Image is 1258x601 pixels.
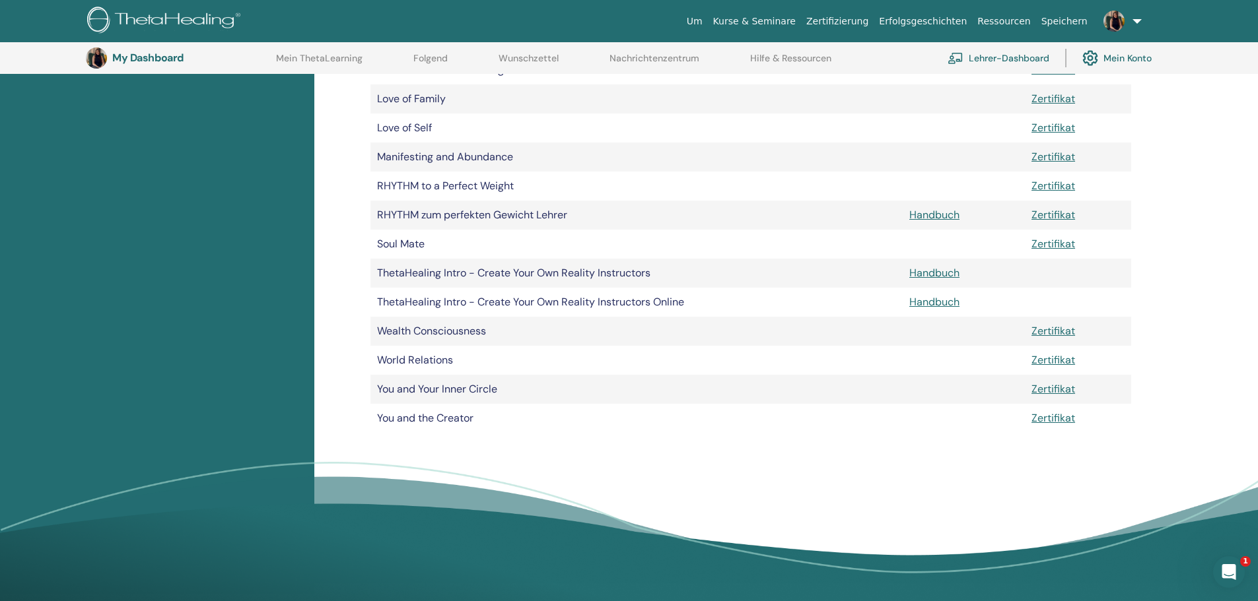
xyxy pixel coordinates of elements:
a: Handbuch [909,266,960,280]
td: Love of Family [370,84,903,113]
a: Zertifikat [1031,121,1075,135]
a: Zertifikat [1031,179,1075,193]
a: Zertifikat [1031,208,1075,222]
a: Wunschzettel [499,53,559,74]
td: Soul Mate [370,230,903,259]
td: Love of Self [370,113,903,142]
span: 1 [1240,556,1251,567]
td: Wealth Consciousness [370,317,903,346]
a: Speichern [1036,9,1093,34]
td: Manifesting and Abundance [370,142,903,172]
img: cog.svg [1082,47,1098,69]
h3: My Dashboard [112,51,244,64]
iframe: Intercom live chat [1213,556,1245,588]
img: default.jpg [86,47,107,69]
td: World Relations [370,346,903,375]
a: Zertifikat [1031,353,1075,367]
a: Handbuch [909,295,960,309]
a: Kurse & Seminare [708,9,801,34]
a: Zertifikat [1031,411,1075,425]
a: Mein ThetaLearning [276,53,363,74]
a: Um [681,9,708,34]
a: Lehrer-Dashboard [948,44,1049,73]
td: RHYTHM to a Perfect Weight [370,172,903,201]
a: Zertifizierung [801,9,874,34]
a: Handbuch [909,208,960,222]
a: Zertifikat [1031,237,1075,251]
td: RHYTHM zum perfekten Gewicht Lehrer [370,201,903,230]
td: ThetaHealing Intro - Create Your Own Reality Instructors Online [370,288,903,317]
a: Zertifikat [1031,324,1075,338]
img: logo.png [87,7,245,36]
img: chalkboard-teacher.svg [948,52,963,64]
a: Zertifikat [1031,92,1075,106]
a: Ressourcen [972,9,1035,34]
td: You and the Creator [370,404,903,433]
a: Nachrichtenzentrum [610,53,699,74]
a: Zertifikat [1031,150,1075,164]
td: ThetaHealing Intro - Create Your Own Reality Instructors [370,259,903,288]
a: Folgend [413,53,448,74]
a: Mein Konto [1082,44,1152,73]
a: Hilfe & Ressourcen [750,53,831,74]
td: You and Your Inner Circle [370,375,903,404]
a: Zertifikat [1031,382,1075,396]
a: Erfolgsgeschichten [874,9,972,34]
img: default.jpg [1103,11,1125,32]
